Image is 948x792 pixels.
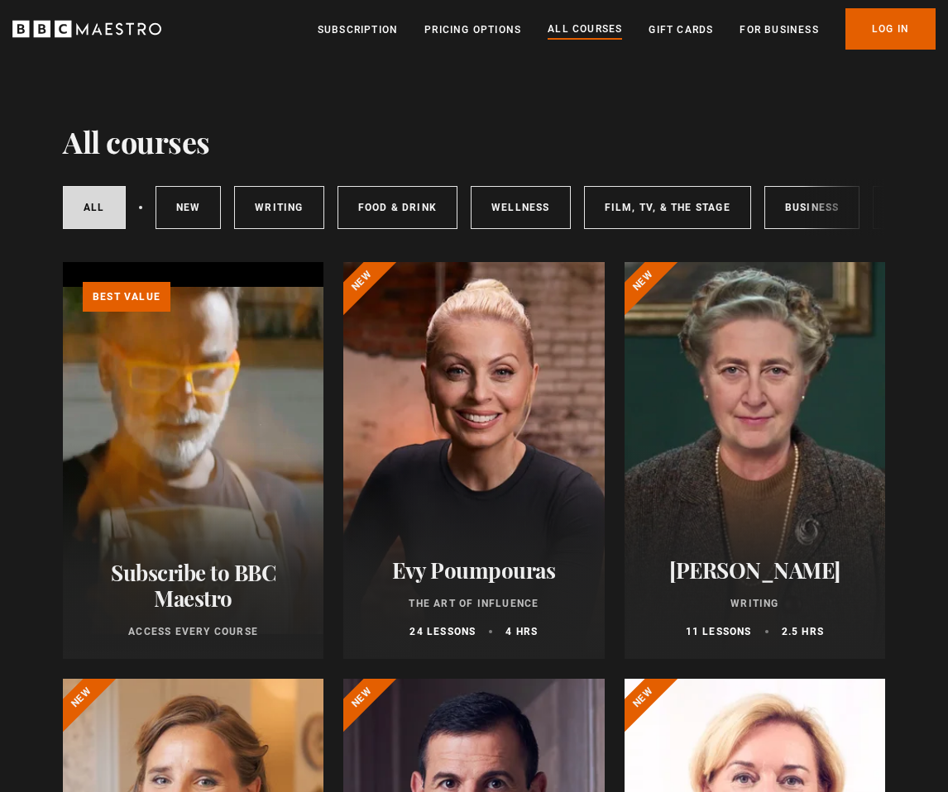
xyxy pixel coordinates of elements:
[764,186,860,229] a: Business
[649,21,713,38] a: Gift Cards
[63,186,126,229] a: All
[318,8,936,50] nav: Primary
[63,124,210,159] h1: All courses
[363,557,584,583] h2: Evy Poumpouras
[12,17,161,41] svg: BBC Maestro
[740,21,818,38] a: For business
[644,596,865,611] p: Writing
[409,624,476,639] p: 24 lessons
[234,186,323,229] a: Writing
[686,624,752,639] p: 11 lessons
[338,186,457,229] a: Food & Drink
[845,8,936,50] a: Log In
[363,596,584,611] p: The Art of Influence
[505,624,538,639] p: 4 hrs
[548,21,622,39] a: All Courses
[424,21,521,38] a: Pricing Options
[343,262,604,659] a: Evy Poumpouras The Art of Influence 24 lessons 4 hrs New
[318,21,398,38] a: Subscription
[471,186,571,229] a: Wellness
[644,557,865,583] h2: [PERSON_NAME]
[156,186,222,229] a: New
[584,186,751,229] a: Film, TV, & The Stage
[83,282,170,312] p: Best value
[782,624,824,639] p: 2.5 hrs
[625,262,885,659] a: [PERSON_NAME] Writing 11 lessons 2.5 hrs New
